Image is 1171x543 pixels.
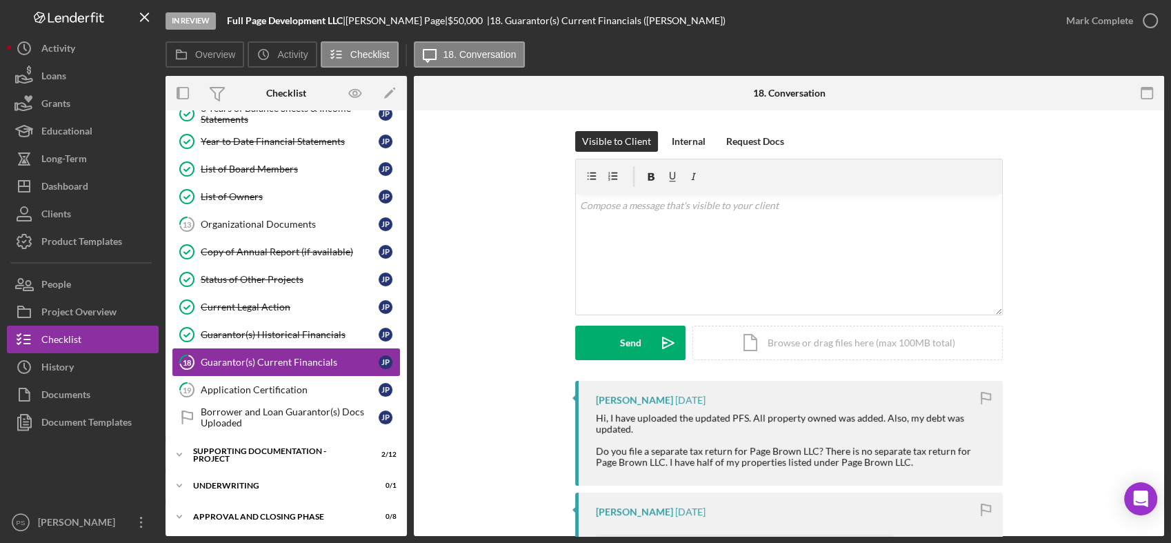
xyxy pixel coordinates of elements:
[41,270,71,302] div: People
[41,34,75,66] div: Activity
[172,348,400,376] a: 18Guarantor(s) Current FinancialsJP
[372,451,397,459] div: 2 / 12
[321,41,399,68] button: Checklist
[41,172,88,204] div: Dashboard
[596,413,989,468] div: Hi, I have uploaded the updated PFS. All property owned was added. Also, my debt was updated. Do ...
[7,408,159,436] button: Document Templates
[172,404,400,431] a: Borrower and Loan Guarantor(s) Docs UploadedJP
[379,411,392,424] div: J P
[172,238,400,266] a: Copy of Annual Report (if available)JP
[7,353,159,381] button: History
[7,34,159,62] button: Activity
[17,519,26,526] text: PS
[7,326,159,353] a: Checklist
[7,298,159,326] button: Project Overview
[172,266,400,293] a: Status of Other ProjectsJP
[665,131,712,152] button: Internal
[7,90,159,117] button: Grants
[41,326,81,357] div: Checklist
[448,15,487,26] div: $50,000
[41,408,132,440] div: Document Templates
[7,145,159,172] a: Long-Term
[41,200,71,231] div: Clients
[201,191,379,202] div: List of Owners
[443,49,517,60] label: 18. Conversation
[41,228,122,259] div: Product Templates
[41,298,117,329] div: Project Overview
[7,117,159,145] button: Educational
[350,49,390,60] label: Checklist
[193,447,362,463] div: Supporting Documentation - Project
[201,357,379,368] div: Guarantor(s) Current Financials
[7,228,159,255] button: Product Templates
[227,15,346,26] div: |
[7,270,159,298] button: People
[201,384,379,395] div: Application Certification
[201,406,379,428] div: Borrower and Loan Guarantor(s) Docs Uploaded
[379,107,392,121] div: J P
[172,183,400,210] a: List of OwnersJP
[172,210,400,238] a: 13Organizational DocumentsJP
[379,328,392,342] div: J P
[379,273,392,286] div: J P
[372,513,397,521] div: 0 / 8
[193,482,362,490] div: Underwriting
[575,131,658,152] button: Visible to Client
[7,200,159,228] button: Clients
[183,385,192,394] tspan: 19
[266,88,306,99] div: Checklist
[596,506,673,517] div: [PERSON_NAME]
[248,41,317,68] button: Activity
[201,274,379,285] div: Status of Other Projects
[379,217,392,231] div: J P
[201,164,379,175] div: List of Board Members
[582,131,651,152] div: Visible to Client
[487,15,725,26] div: | 18. Guarantor(s) Current Financials ([PERSON_NAME])
[379,135,392,148] div: J P
[172,100,400,128] a: 3 Years of Balance Sheets & Income StatementsJP
[201,136,379,147] div: Year to Date Financial Statements
[166,41,244,68] button: Overview
[346,15,448,26] div: [PERSON_NAME] Page |
[172,321,400,348] a: Guarantor(s) Historical FinancialsJP
[172,293,400,321] a: Current Legal ActionJP
[379,355,392,369] div: J P
[575,326,685,360] button: Send
[172,376,400,404] a: 19Application CertificationJP
[719,131,791,152] button: Request Docs
[379,300,392,314] div: J P
[172,155,400,183] a: List of Board MembersJP
[201,246,379,257] div: Copy of Annual Report (if available)
[201,103,379,125] div: 3 Years of Balance Sheets & Income Statements
[41,62,66,93] div: Loans
[277,49,308,60] label: Activity
[675,395,705,406] time: 2025-09-05 07:52
[41,90,70,121] div: Grants
[379,383,392,397] div: J P
[620,326,641,360] div: Send
[726,131,784,152] div: Request Docs
[672,131,705,152] div: Internal
[1124,482,1157,515] div: Open Intercom Messenger
[7,381,159,408] button: Documents
[201,302,379,313] div: Current Legal Action
[753,88,825,99] div: 18. Conversation
[414,41,526,68] button: 18. Conversation
[201,329,379,340] div: Guarantor(s) Historical Financials
[41,353,74,384] div: History
[183,357,191,366] tspan: 18
[1052,7,1164,34] button: Mark Complete
[379,190,392,204] div: J P
[7,62,159,90] a: Loans
[7,172,159,200] button: Dashboard
[372,482,397,490] div: 0 / 1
